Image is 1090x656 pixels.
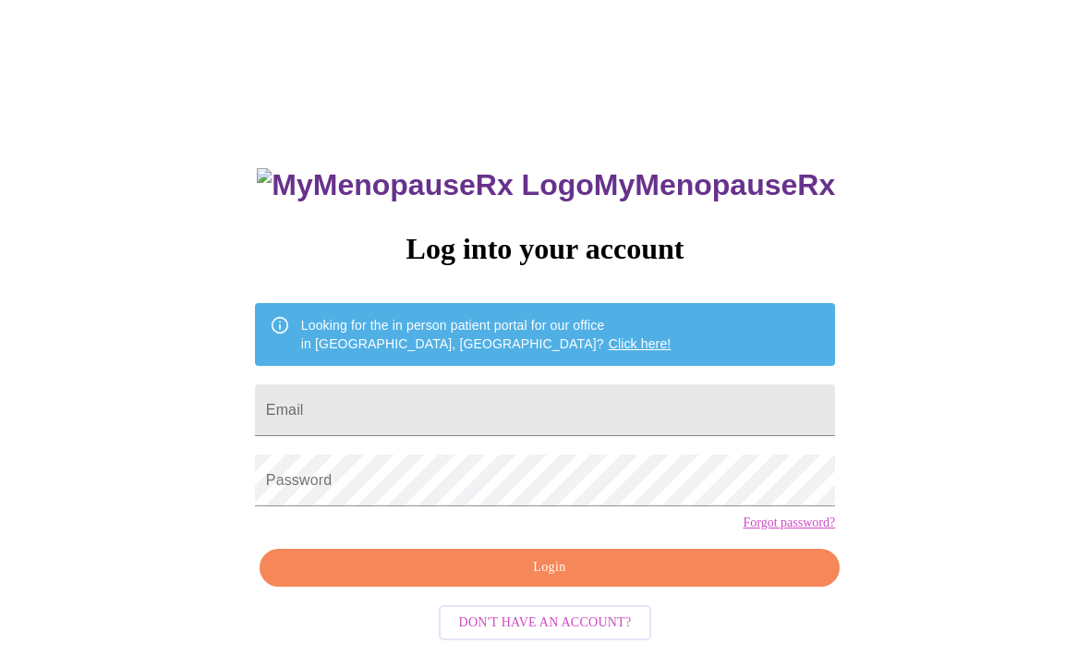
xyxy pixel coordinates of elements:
[609,336,672,351] a: Click here!
[439,605,652,641] button: Don't have an account?
[301,309,672,360] div: Looking for the in person patient portal for our office in [GEOGRAPHIC_DATA], [GEOGRAPHIC_DATA]?
[281,556,818,579] span: Login
[743,516,835,530] a: Forgot password?
[434,613,657,628] a: Don't have an account?
[260,549,840,587] button: Login
[257,168,593,202] img: MyMenopauseRx Logo
[255,232,835,266] h3: Log into your account
[257,168,835,202] h3: MyMenopauseRx
[459,612,632,635] span: Don't have an account?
